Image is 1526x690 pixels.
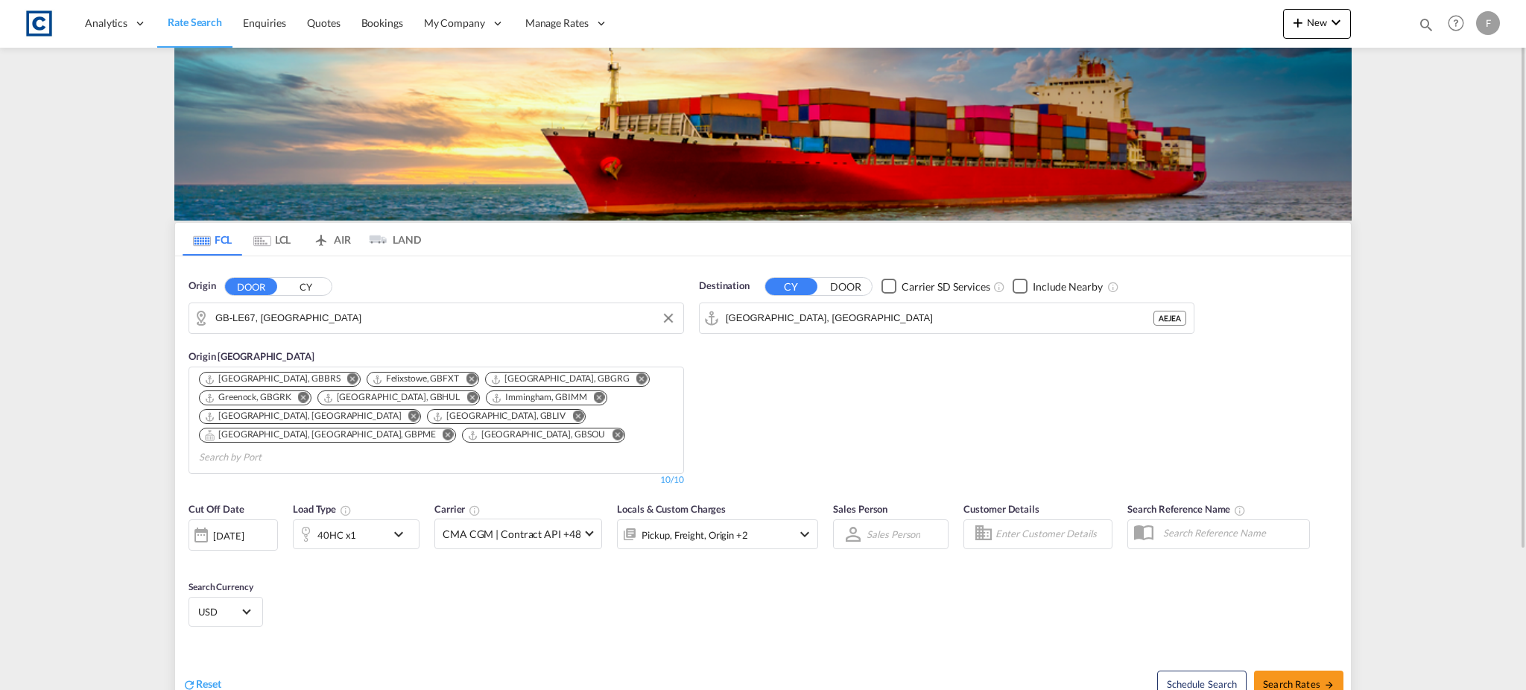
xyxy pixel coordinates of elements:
[602,428,624,443] button: Remove
[168,16,222,28] span: Rate Search
[617,519,818,549] div: Pickup Freight Origin Origin Custom Factory Stuffingicon-chevron-down
[204,373,341,385] div: Bristol, GBBRS
[204,391,294,404] div: Press delete to remove this chip.
[434,503,481,515] span: Carrier
[765,278,817,295] button: CY
[642,525,747,545] div: Pickup Freight Origin Origin Custom Factory Stuffing
[432,410,569,422] div: Press delete to remove this chip.
[183,223,421,256] md-pagination-wrapper: Use the left and right arrow keys to navigate between tabs
[563,410,585,425] button: Remove
[424,16,485,31] span: My Company
[288,391,311,406] button: Remove
[225,278,277,295] button: DOOR
[995,523,1107,545] input: Enter Customer Details
[204,391,291,404] div: Greenock, GBGRK
[361,223,421,256] md-tab-item: LAND
[627,373,649,387] button: Remove
[1127,503,1246,515] span: Search Reference Name
[293,519,420,549] div: 40HC x1icon-chevron-down
[660,474,684,487] div: 10/10
[312,231,330,242] md-icon: icon-airplane
[1283,9,1351,39] button: icon-plus 400-fgNewicon-chevron-down
[199,446,341,469] input: Search by Port
[726,307,1153,329] input: Search by Port
[881,279,990,294] md-checkbox: Checkbox No Ink
[197,367,676,469] md-chips-wrap: Chips container. Use arrow keys to select chips.
[490,373,630,385] div: Grangemouth, GBGRG
[1418,16,1434,33] md-icon: icon-magnify
[1443,10,1476,37] div: Help
[1263,678,1335,690] span: Search Rates
[22,7,56,40] img: 1fdb9190129311efbfaf67cbb4249bed.jpeg
[361,16,403,29] span: Bookings
[204,428,439,441] div: Press delete to remove this chip.
[833,503,887,515] span: Sales Person
[433,428,455,443] button: Remove
[189,279,215,294] span: Origin
[902,279,990,294] div: Carrier SD Services
[204,410,404,422] div: Press delete to remove this chip.
[189,581,253,592] span: Search Currency
[307,16,340,29] span: Quotes
[398,410,420,425] button: Remove
[189,350,314,362] span: Origin [GEOGRAPHIC_DATA]
[699,279,750,294] span: Destination
[457,391,479,406] button: Remove
[390,525,415,543] md-icon: icon-chevron-down
[491,391,586,404] div: Immingham, GBIMM
[456,373,478,387] button: Remove
[243,16,286,29] span: Enquiries
[189,548,200,569] md-datepicker: Select
[1289,13,1307,31] md-icon: icon-plus 400-fg
[204,373,343,385] div: Press delete to remove this chip.
[279,278,332,295] button: CY
[700,303,1194,333] md-input-container: Jebel Ali, AEJEA
[338,373,360,387] button: Remove
[993,281,1005,293] md-icon: Unchecked: Search for CY (Container Yard) services for all selected carriers.Checked : Search for...
[189,503,244,515] span: Cut Off Date
[183,223,242,256] md-tab-item: FCL
[317,525,356,545] div: 40HC x1
[293,503,352,515] span: Load Type
[323,391,463,404] div: Press delete to remove this chip.
[1153,311,1186,326] div: AEJEA
[469,504,481,516] md-icon: The selected Trucker/Carrierwill be displayed in the rate results If the rates are from another f...
[963,503,1039,515] span: Customer Details
[1324,680,1335,690] md-icon: icon-arrow-right
[196,677,221,690] span: Reset
[204,410,401,422] div: London Gateway Port, GBLGP
[1033,279,1103,294] div: Include Nearby
[302,223,361,256] md-tab-item: AIR
[443,527,580,542] span: CMA CGM | Contract API +48
[198,605,240,618] span: USD
[372,373,462,385] div: Press delete to remove this chip.
[85,16,127,31] span: Analytics
[242,223,302,256] md-tab-item: LCL
[617,503,726,515] span: Locals & Custom Charges
[189,519,278,551] div: [DATE]
[467,428,609,441] div: Press delete to remove this chip.
[865,523,922,545] md-select: Sales Person
[213,529,244,542] div: [DATE]
[1289,16,1345,28] span: New
[215,307,676,329] input: Search by Door
[1476,11,1500,35] div: F
[467,428,606,441] div: Southampton, GBSOU
[490,373,633,385] div: Press delete to remove this chip.
[340,504,352,516] md-icon: icon-information-outline
[1107,281,1119,293] md-icon: Unchecked: Ignores neighbouring ports when fetching rates.Checked : Includes neighbouring ports w...
[1418,16,1434,39] div: icon-magnify
[657,307,680,329] button: Clear Input
[189,303,683,333] md-input-container: GB-LE67, North West Leicestershire
[432,410,566,422] div: Liverpool, GBLIV
[204,428,436,441] div: Portsmouth, HAM, GBPME
[491,391,589,404] div: Press delete to remove this chip.
[174,48,1352,221] img: LCL+%26+FCL+BACKGROUND.png
[1443,10,1469,36] span: Help
[1156,522,1309,544] input: Search Reference Name
[1327,13,1345,31] md-icon: icon-chevron-down
[1234,504,1246,516] md-icon: Your search will be saved by the below given name
[584,391,607,406] button: Remove
[796,525,814,543] md-icon: icon-chevron-down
